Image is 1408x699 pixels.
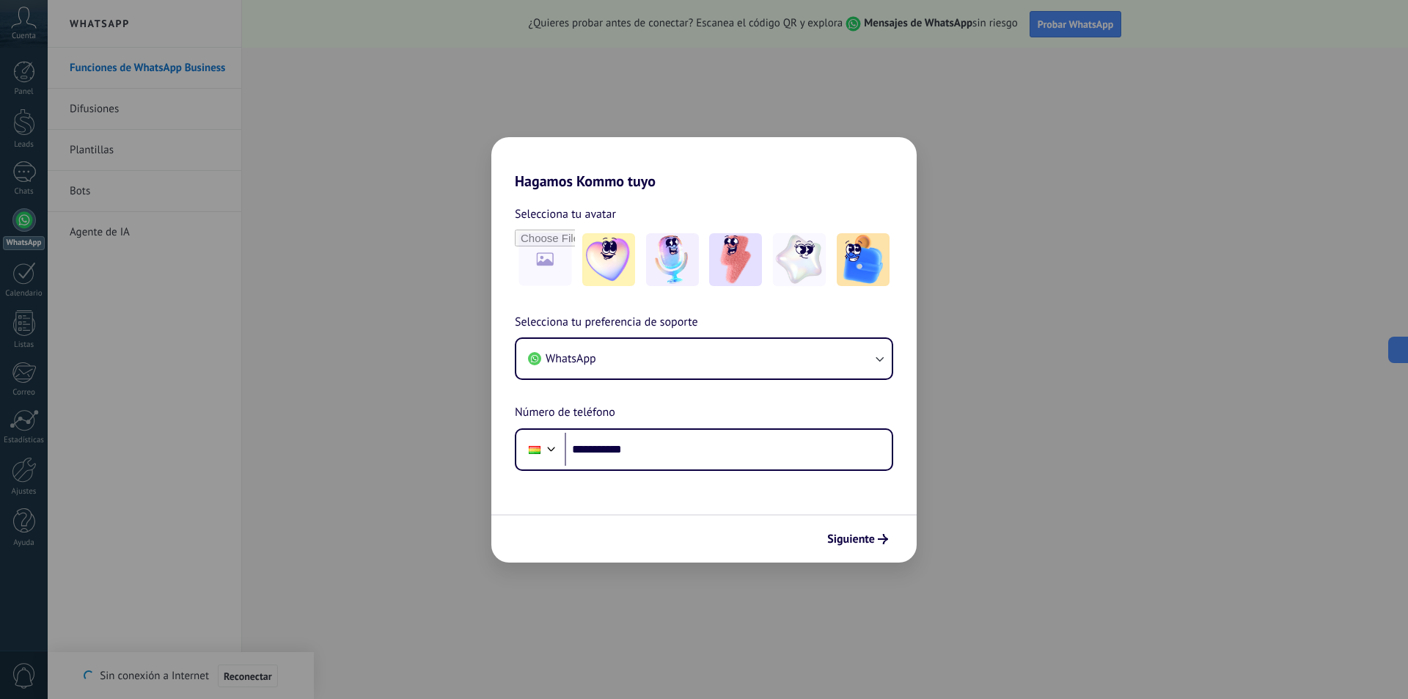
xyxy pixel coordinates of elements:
[546,351,596,366] span: WhatsApp
[515,313,698,332] span: Selecciona tu preferencia de soporte
[821,527,895,552] button: Siguiente
[773,233,826,286] img: -4.jpeg
[827,534,875,544] span: Siguiente
[709,233,762,286] img: -3.jpeg
[646,233,699,286] img: -2.jpeg
[516,339,892,378] button: WhatsApp
[582,233,635,286] img: -1.jpeg
[515,205,616,224] span: Selecciona tu avatar
[515,403,615,422] span: Número de teléfono
[491,137,917,190] h2: Hagamos Kommo tuyo
[521,434,549,465] div: Bolivia: + 591
[837,233,890,286] img: -5.jpeg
